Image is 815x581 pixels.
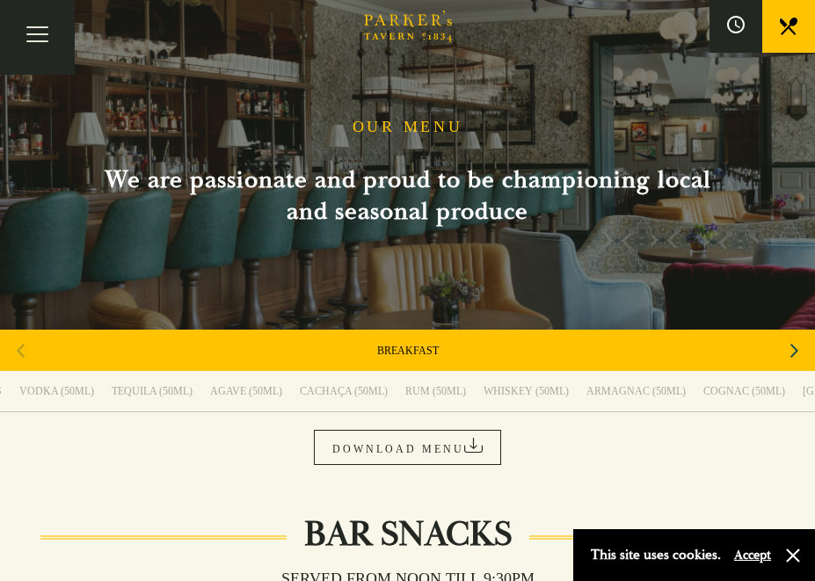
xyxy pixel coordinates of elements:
a: DOWNLOAD MENU [314,430,501,465]
div: COGNAC (50ML) [703,384,785,398]
button: Accept [734,547,771,563]
div: Next slide [782,331,806,370]
a: WHISKEY (50ML) [475,371,578,411]
a: TEQUILA (50ML) [103,371,201,411]
div: AGAVE (50ML) [210,384,282,398]
a: VODKA (50ML) [11,371,103,411]
h2: We are passionate and proud to be championing local and seasonal produce [83,164,733,228]
a: BREAKFAST [377,344,439,358]
a: COGNAC (50ML) [695,371,794,411]
p: This site uses cookies. [591,542,721,568]
div: TEQUILA (50ML) [112,384,193,398]
button: Close and accept [784,547,802,564]
div: VODKA (50ML) [19,384,94,398]
div: ARMAGNAC (50ML) [586,384,686,398]
div: CACHAÇA (50ML) [300,384,388,398]
div: WHISKEY (50ML) [484,384,569,398]
a: CACHAÇA (50ML) [291,371,397,411]
a: AGAVE (50ML) [201,371,291,411]
div: RUM (50ML) [405,384,466,398]
a: ARMAGNAC (50ML) [578,371,695,411]
h2: Bar Snacks [287,513,529,556]
a: RUM (50ML) [397,371,475,411]
h1: OUR MENU [353,118,463,137]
